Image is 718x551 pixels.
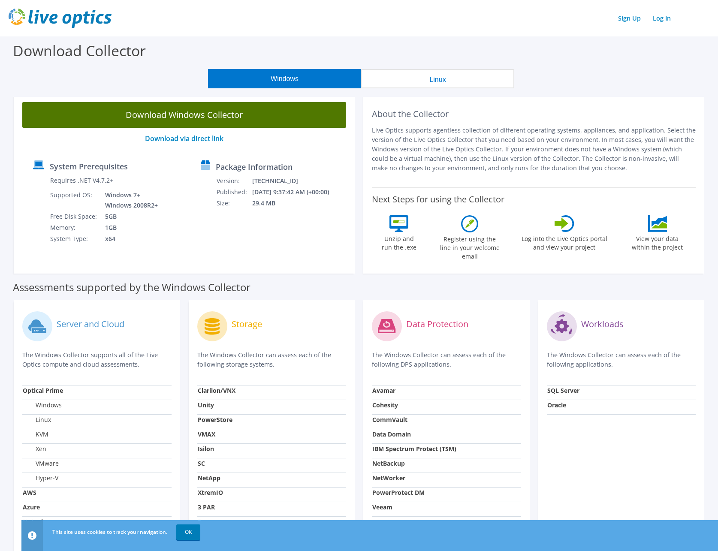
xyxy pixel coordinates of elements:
[252,198,341,209] td: 29.4 MB
[23,430,48,439] label: KVM
[198,503,215,511] strong: 3 PAR
[252,187,341,198] td: [DATE] 9:37:42 AM (+00:00)
[23,459,59,468] label: VMware
[23,503,40,511] strong: Azure
[372,445,456,453] strong: IBM Spectrum Protect (TSM)
[23,474,58,482] label: Hyper-V
[372,194,504,205] label: Next Steps for using the Collector
[176,524,200,540] a: OK
[372,401,398,409] strong: Cohesity
[372,109,696,119] h2: About the Collector
[9,9,112,28] img: live_optics_svg.svg
[50,190,99,211] td: Supported OS:
[198,459,205,467] strong: SC
[50,162,128,171] label: System Prerequisites
[361,69,514,88] button: Linux
[197,350,347,369] p: The Windows Collector can assess each of the following storage systems.
[547,386,579,394] strong: SQL Server
[22,350,172,369] p: The Windows Collector supports all of the Live Optics compute and cloud assessments.
[23,401,62,409] label: Windows
[216,163,293,171] label: Package Information
[232,320,262,328] label: Storage
[216,198,252,209] td: Size:
[216,187,252,198] td: Published:
[52,528,167,536] span: This site uses cookies to track your navigation.
[437,232,502,261] label: Register using the line in your welcome email
[198,474,220,482] strong: NetApp
[372,430,411,438] strong: Data Domain
[547,401,566,409] strong: Oracle
[372,474,405,482] strong: NetWorker
[372,503,392,511] strong: Veeam
[99,222,160,233] td: 1GB
[198,430,215,438] strong: VMAX
[50,222,99,233] td: Memory:
[13,283,250,292] label: Assessments supported by the Windows Collector
[50,176,113,185] label: Requires .NET V4.7.2+
[216,175,252,187] td: Version:
[372,459,405,467] strong: NetBackup
[23,445,46,453] label: Xen
[99,190,160,211] td: Windows 7+ Windows 2008R2+
[521,232,608,252] label: Log into the Live Optics portal and view your project
[23,386,63,394] strong: Optical Prime
[99,233,160,244] td: x64
[198,416,232,424] strong: PowerStore
[372,416,407,424] strong: CommVault
[372,126,696,173] p: Live Optics supports agentless collection of different operating systems, appliances, and applica...
[23,416,51,424] label: Linux
[372,488,425,497] strong: PowerProtect DM
[13,41,146,60] label: Download Collector
[406,320,468,328] label: Data Protection
[614,12,645,24] a: Sign Up
[23,488,36,497] strong: AWS
[649,12,675,24] a: Log In
[99,211,160,222] td: 5GB
[581,320,624,328] label: Workloads
[145,134,223,143] a: Download via direct link
[22,102,346,128] a: Download Windows Collector
[252,175,341,187] td: [TECHNICAL_ID]
[198,518,211,526] strong: Pure
[50,233,99,244] td: System Type:
[547,350,696,369] p: The Windows Collector can assess each of the following applications.
[198,445,214,453] strong: Isilon
[208,69,361,88] button: Windows
[198,386,235,394] strong: Clariion/VNX
[198,488,223,497] strong: XtremIO
[50,211,99,222] td: Free Disk Space:
[627,232,688,252] label: View your data within the project
[372,386,395,394] strong: Avamar
[57,320,124,328] label: Server and Cloud
[23,518,46,526] strong: Nutanix
[372,350,521,369] p: The Windows Collector can assess each of the following DPS applications.
[379,232,419,252] label: Unzip and run the .exe
[198,401,214,409] strong: Unity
